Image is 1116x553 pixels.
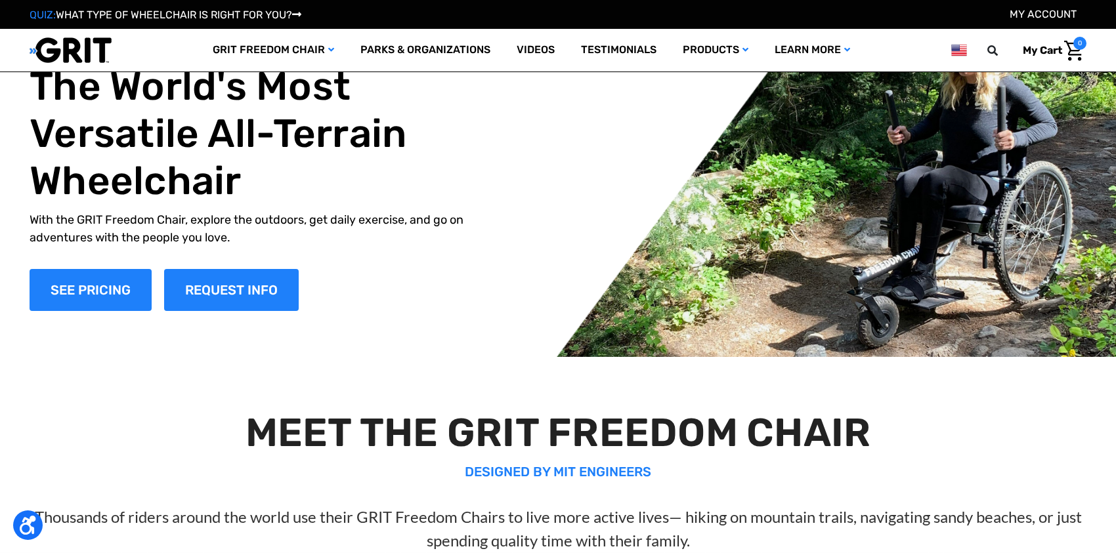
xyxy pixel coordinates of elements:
[1023,44,1062,56] span: My Cart
[28,409,1088,457] h2: MEET THE GRIT FREEDOM CHAIR
[30,9,56,21] span: QUIZ:
[1064,41,1083,61] img: Cart
[28,462,1088,481] p: DESIGNED BY MIT ENGINEERS
[951,42,967,58] img: us.png
[568,29,670,72] a: Testimonials
[30,211,493,247] p: With the GRIT Freedom Chair, explore the outdoors, get daily exercise, and go on adventures with ...
[30,37,112,64] img: GRIT All-Terrain Wheelchair and Mobility Equipment
[1010,8,1077,20] a: Account
[670,29,762,72] a: Products
[200,29,347,72] a: GRIT Freedom Chair
[504,29,568,72] a: Videos
[164,269,299,311] a: Slide number 1, Request Information
[1013,37,1086,64] a: Cart with 0 items
[993,37,1013,64] input: Search
[30,269,152,311] a: Shop Now
[1073,37,1086,50] span: 0
[28,505,1088,552] p: Thousands of riders around the world use their GRIT Freedom Chairs to live more active lives— hik...
[30,63,493,205] h1: The World's Most Versatile All-Terrain Wheelchair
[762,29,863,72] a: Learn More
[30,9,301,21] a: QUIZ:WHAT TYPE OF WHEELCHAIR IS RIGHT FOR YOU?
[347,29,504,72] a: Parks & Organizations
